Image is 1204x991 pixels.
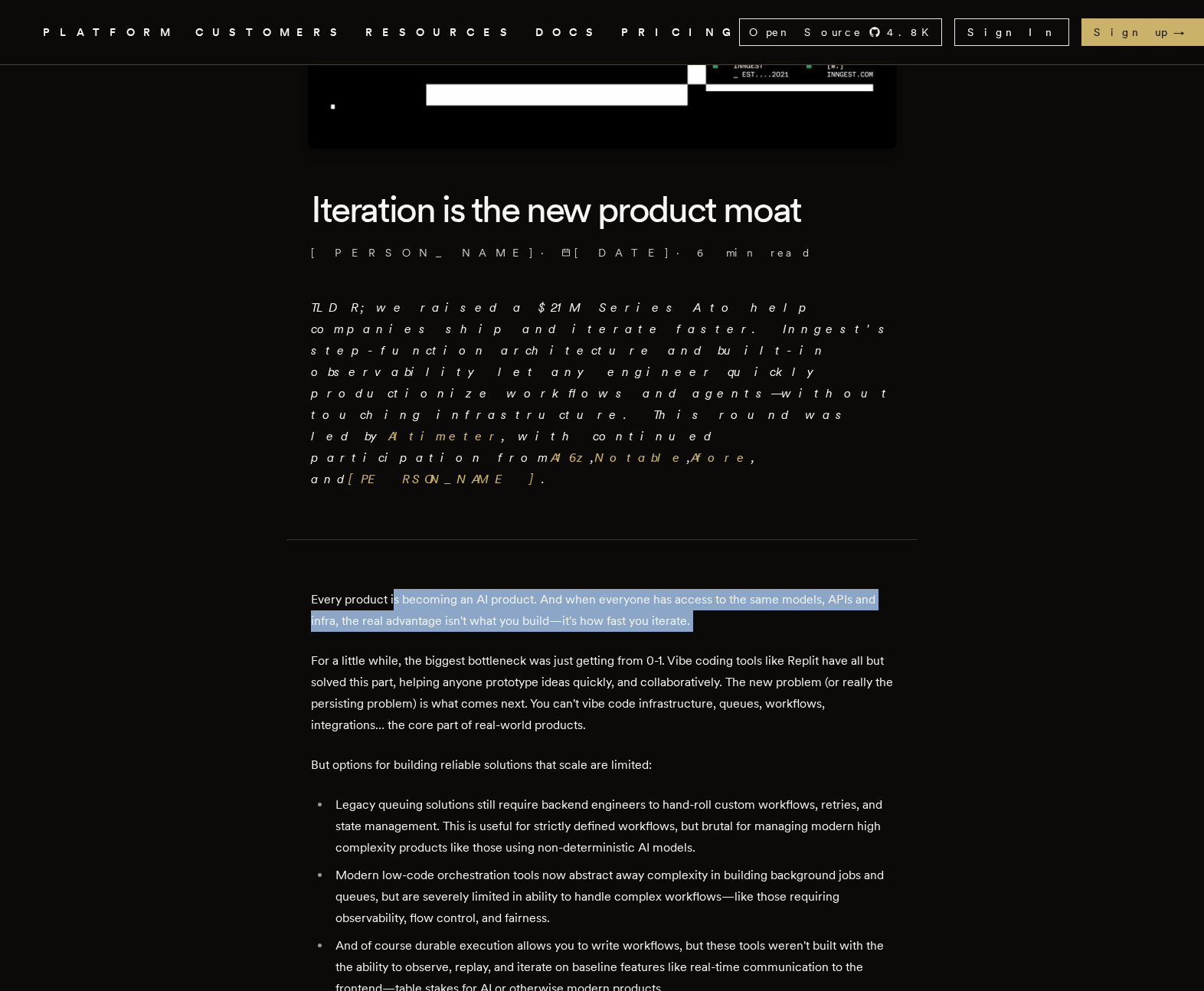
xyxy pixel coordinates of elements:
[1173,25,1199,40] span: →
[311,185,893,233] h1: Iteration is the new product moat
[365,23,517,42] button: RESOURCES
[348,472,541,486] a: [PERSON_NAME]
[43,23,177,42] button: PLATFORM
[388,429,502,443] a: Altimeter
[331,794,893,859] li: Legacy queuing solutions still require backend engineers to hand-roll custom workflows, retries, ...
[311,650,893,736] p: For a little while, the biggest bottleneck was just getting from 0-1. Vibe coding tools like Repl...
[311,300,893,486] em: TLDR; we raised a $21M Series A to help companies ship and iterate faster. Inngest's step-functio...
[697,245,812,260] span: 6 min read
[954,18,1069,46] a: Sign In
[621,23,739,42] a: PRICING
[311,245,893,260] p: · ·
[311,589,893,632] p: Every product is becoming an AI product. And when everyone has access to the same models, APIs an...
[311,754,893,776] p: But options for building reliable solutions that scale are limited:
[887,25,938,40] span: 4.8 K
[551,450,591,465] a: A16z
[311,245,535,260] a: [PERSON_NAME]
[331,865,893,929] li: Modern low-code orchestration tools now abstract away complexity in building background jobs and ...
[195,23,347,42] a: CUSTOMERS
[749,25,862,40] span: Open Source
[594,450,687,465] a: Notable
[561,245,670,260] span: [DATE]
[535,23,603,42] a: DOCS
[691,450,751,465] a: Afore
